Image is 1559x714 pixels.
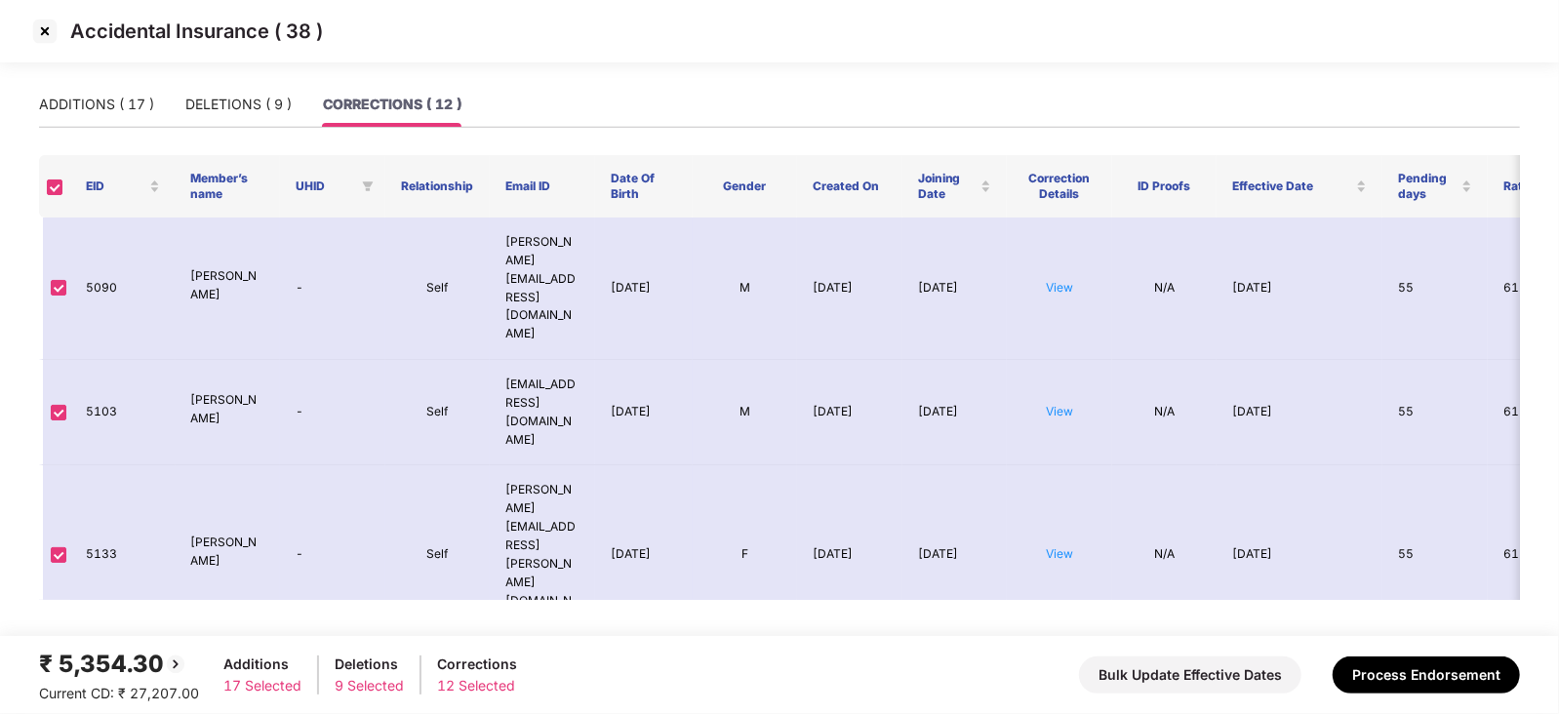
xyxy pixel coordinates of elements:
td: [DATE] [902,465,1008,645]
td: - [280,465,385,645]
td: F [693,465,798,645]
span: Pending days [1398,171,1458,202]
div: ₹ 5,354.30 [39,646,199,683]
td: 5133 [70,465,176,645]
td: 55 [1382,465,1488,645]
th: Correction Details [1007,155,1112,218]
p: [PERSON_NAME] [191,391,265,428]
span: filter [358,175,378,198]
td: N/A [1112,465,1218,645]
td: [DATE] [797,360,902,465]
th: Member’s name [176,155,281,218]
a: View [1046,280,1073,295]
p: [PERSON_NAME] [191,267,265,304]
th: Date Of Birth [595,155,693,218]
td: [DATE] [902,360,1008,465]
th: Relationship [385,155,491,218]
th: Email ID [490,155,595,218]
div: Corrections [437,654,517,675]
div: ADDITIONS ( 17 ) [39,94,154,115]
td: Self [385,218,491,360]
a: View [1046,546,1073,561]
th: Created On [797,155,902,218]
td: Self [385,465,491,645]
button: Process Endorsement [1333,656,1520,694]
div: 17 Selected [223,675,301,696]
div: CORRECTIONS ( 12 ) [323,94,461,115]
span: Current CD: ₹ 27,207.00 [39,685,199,701]
td: 55 [1382,360,1488,465]
p: Accidental Insurance ( 38 ) [70,20,323,43]
td: 5090 [70,218,176,360]
td: [DATE] [902,218,1008,360]
a: View [1046,404,1073,418]
td: - [280,360,385,465]
span: Effective Date [1232,178,1352,194]
th: Pending days [1382,155,1488,218]
td: [DATE] [1217,218,1382,360]
img: svg+xml;base64,PHN2ZyBpZD0iQmFjay0yMHgyMCIgeG1sbnM9Imh0dHA6Ly93d3cudzMub3JnLzIwMDAvc3ZnIiB3aWR0aD... [164,653,187,676]
td: [DATE] [797,218,902,360]
td: M [693,218,798,360]
span: Joining Date [918,171,978,202]
td: [EMAIL_ADDRESS][DOMAIN_NAME] [490,360,595,465]
div: Deletions [335,654,404,675]
div: 12 Selected [437,675,517,696]
td: 55 [1382,218,1488,360]
td: [DATE] [595,465,693,645]
button: Bulk Update Effective Dates [1079,656,1301,694]
div: Additions [223,654,301,675]
div: DELETIONS ( 9 ) [185,94,292,115]
th: ID Proofs [1112,155,1218,218]
img: svg+xml;base64,PHN2ZyBpZD0iQ3Jvc3MtMzJ4MzIiIHhtbG5zPSJodHRwOi8vd3d3LnczLm9yZy8yMDAwL3N2ZyIgd2lkdG... [29,16,60,47]
p: [PERSON_NAME] [191,534,265,571]
td: [DATE] [595,218,693,360]
th: EID [70,155,176,218]
td: [PERSON_NAME][EMAIL_ADDRESS][PERSON_NAME][DOMAIN_NAME] [490,465,595,645]
td: - [280,218,385,360]
span: EID [86,178,145,194]
th: Joining Date [902,155,1008,218]
td: [DATE] [595,360,693,465]
td: [DATE] [797,465,902,645]
td: N/A [1112,218,1218,360]
td: [DATE] [1217,465,1382,645]
td: N/A [1112,360,1218,465]
span: filter [362,180,374,192]
td: 5103 [70,360,176,465]
div: 9 Selected [335,675,404,696]
td: [DATE] [1217,360,1382,465]
td: M [693,360,798,465]
td: Self [385,360,491,465]
th: Effective Date [1217,155,1382,218]
span: UHID [296,178,354,194]
th: Gender [693,155,798,218]
td: [PERSON_NAME][EMAIL_ADDRESS][DOMAIN_NAME] [490,218,595,360]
